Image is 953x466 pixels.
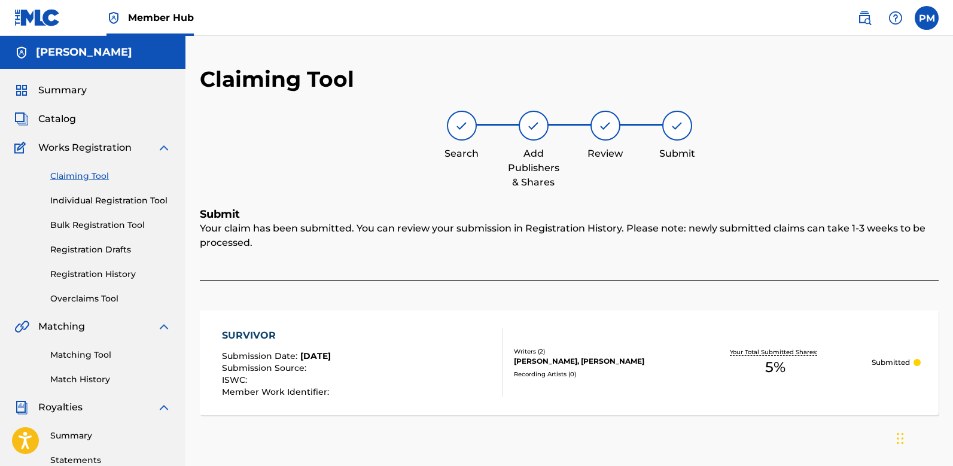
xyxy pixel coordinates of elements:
span: Submission Source : [222,363,309,373]
iframe: Chat Widget [893,409,953,466]
div: Submit [647,147,707,161]
a: SummarySummary [14,83,87,98]
span: [DATE] [300,351,331,361]
img: help [888,11,903,25]
div: Recording Artists ( 0 ) [514,370,678,379]
img: expand [157,141,171,155]
img: Summary [14,83,29,98]
span: Member Hub [128,11,194,25]
div: Help [884,6,908,30]
a: SURVIVORSubmission Date:[DATE]Submission Source:ISWC:Member Work Identifier:Writers (2)[PERSON_NA... [200,310,939,415]
iframe: Resource Center [919,296,953,392]
img: step indicator icon for Review [598,118,613,133]
a: Individual Registration Tool [50,194,171,207]
img: Royalties [14,400,29,415]
div: Review [576,147,635,161]
div: Add Publishers & Shares [504,147,564,190]
h5: Submit [200,208,939,221]
img: Top Rightsholder [106,11,121,25]
span: 5 % [765,357,785,378]
span: Summary [38,83,87,98]
a: Registration Drafts [50,243,171,256]
img: MLC Logo [14,9,60,26]
div: SURVIVOR [222,328,332,343]
img: Works Registration [14,141,30,155]
span: Works Registration [38,141,132,155]
img: expand [157,319,171,334]
img: step indicator icon for Submit [670,118,684,133]
span: Member Work Identifier : [222,386,332,397]
a: Bulk Registration Tool [50,219,171,232]
a: Overclaims Tool [50,293,171,305]
div: User Menu [915,6,939,30]
a: Claiming Tool [50,170,171,182]
a: Summary [50,430,171,442]
a: Public Search [852,6,876,30]
span: Royalties [38,400,83,415]
div: Writers ( 2 ) [514,347,678,356]
div: Search [432,147,492,161]
a: CatalogCatalog [14,112,76,126]
div: Your claim has been submitted. You can review your submission in Registration History. Please not... [200,221,939,281]
img: Catalog [14,112,29,126]
h5: Patrick Meese [36,45,132,59]
span: Matching [38,319,85,334]
img: search [857,11,872,25]
div: [PERSON_NAME], [PERSON_NAME] [514,356,678,367]
div: Drag [897,421,904,456]
a: Registration History [50,268,171,281]
a: Match History [50,373,171,386]
img: step indicator icon for Add Publishers & Shares [526,118,541,133]
span: Submission Date : [222,351,300,361]
img: step indicator icon for Search [455,118,469,133]
h2: Claiming Tool [200,66,354,93]
p: Submitted [872,357,910,368]
span: Catalog [38,112,76,126]
img: expand [157,400,171,415]
img: Accounts [14,45,29,60]
span: ISWC : [222,374,250,385]
img: Matching [14,319,29,334]
p: Your Total Submitted Shares: [730,348,820,357]
a: Matching Tool [50,349,171,361]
